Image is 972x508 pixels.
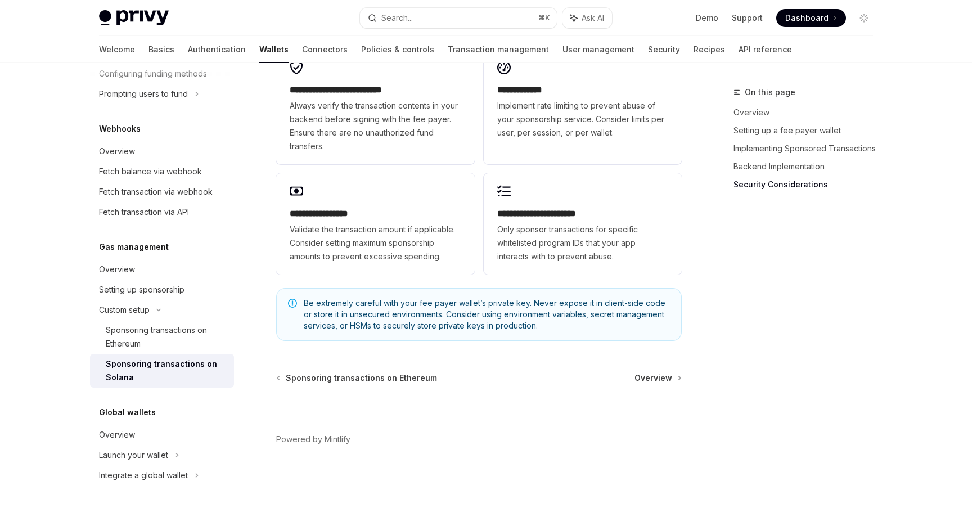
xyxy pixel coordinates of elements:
span: Overview [634,372,672,384]
a: Support [732,12,763,24]
a: Overview [733,104,882,122]
a: Setting up a fee payer wallet [733,122,882,140]
a: Overview [90,141,234,161]
button: Ask AI [562,8,612,28]
div: Setting up sponsorship [99,283,184,296]
span: Always verify the transaction contents in your backend before signing with the fee payer. Ensure ... [290,99,461,153]
a: Wallets [259,36,289,63]
a: Sponsoring transactions on Ethereum [90,320,234,354]
a: Transaction management [448,36,549,63]
a: Security Considerations [733,176,882,194]
h5: Webhooks [99,122,141,136]
h5: Global wallets [99,406,156,419]
span: Validate the transaction amount if applicable. Consider setting maximum sponsorship amounts to pr... [290,223,461,263]
a: Fetch transaction via API [90,202,234,222]
a: Fetch transaction via webhook [90,182,234,202]
svg: Note [288,299,297,308]
img: light logo [99,10,169,26]
h5: Gas management [99,240,169,254]
a: Basics [148,36,174,63]
div: Search... [381,11,413,25]
div: Overview [99,145,135,158]
a: Security [648,36,680,63]
a: Sponsoring transactions on Solana [90,354,234,388]
a: Powered by Mintlify [276,434,350,445]
a: Connectors [302,36,348,63]
span: On this page [745,86,795,99]
a: User management [562,36,634,63]
div: Integrate a global wallet [99,469,188,482]
span: ⌘ K [538,14,550,23]
button: Toggle dark mode [855,9,873,27]
a: Recipes [694,36,725,63]
span: Sponsoring transactions on Ethereum [286,372,437,384]
a: Overview [90,425,234,445]
button: Search...⌘K [360,8,557,28]
div: Prompting users to fund [99,87,188,101]
span: Dashboard [785,12,829,24]
a: Implementing Sponsored Transactions [733,140,882,158]
div: Launch your wallet [99,448,168,462]
span: Be extremely careful with your fee payer wallet’s private key. Never expose it in client-side cod... [304,298,670,331]
div: Fetch transaction via webhook [99,185,213,199]
a: Setting up sponsorship [90,280,234,300]
a: Sponsoring transactions on Ethereum [277,372,437,384]
div: Custom setup [99,303,150,317]
div: Overview [99,428,135,442]
div: Sponsoring transactions on Solana [106,357,227,384]
a: Welcome [99,36,135,63]
div: Sponsoring transactions on Ethereum [106,323,227,350]
div: Fetch transaction via API [99,205,189,219]
a: API reference [739,36,792,63]
span: Implement rate limiting to prevent abuse of your sponsorship service. Consider limits per user, p... [497,99,668,140]
a: Fetch balance via webhook [90,161,234,182]
div: Overview [99,263,135,276]
a: Backend Implementation [733,158,882,176]
div: Fetch balance via webhook [99,165,202,178]
span: Only sponsor transactions for specific whitelisted program IDs that your app interacts with to pr... [497,223,668,263]
a: Overview [634,372,681,384]
a: Authentication [188,36,246,63]
span: Ask AI [582,12,604,24]
a: Overview [90,259,234,280]
a: Demo [696,12,718,24]
a: Dashboard [776,9,846,27]
a: Policies & controls [361,36,434,63]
